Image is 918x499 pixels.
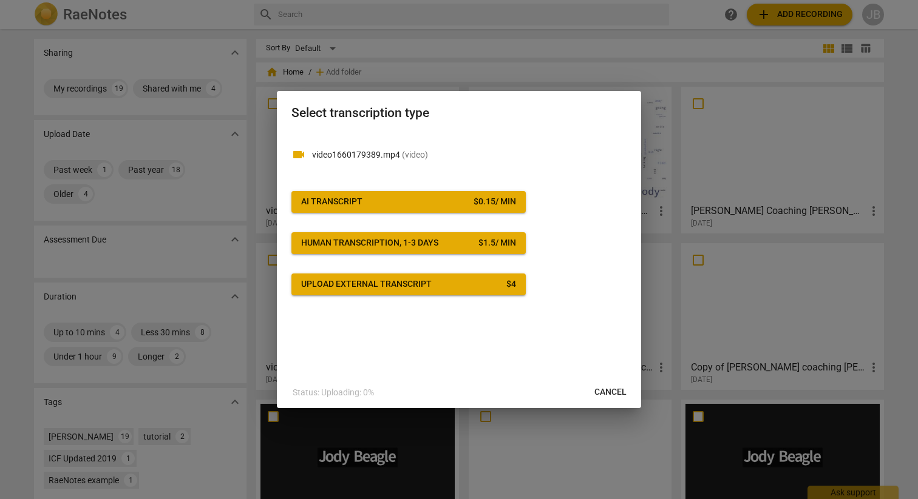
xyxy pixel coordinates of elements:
[312,149,627,161] p: video1660179389.mp4(video)
[291,191,526,213] button: AI Transcript$0.15/ min
[291,232,526,254] button: Human transcription, 1-3 days$1.5/ min
[291,105,627,121] h2: Select transcription type
[301,237,438,249] div: Human transcription, 1-3 days
[478,237,516,249] div: $ 1.5 / min
[291,273,526,295] button: Upload external transcript$4
[293,386,374,399] p: Status: Uploading: 0%
[585,381,636,403] button: Cancel
[594,386,627,398] span: Cancel
[301,196,362,208] div: AI Transcript
[506,278,516,290] div: $ 4
[301,278,432,290] div: Upload external transcript
[474,196,516,208] div: $ 0.15 / min
[291,147,306,162] span: videocam
[402,150,428,159] span: ( video )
